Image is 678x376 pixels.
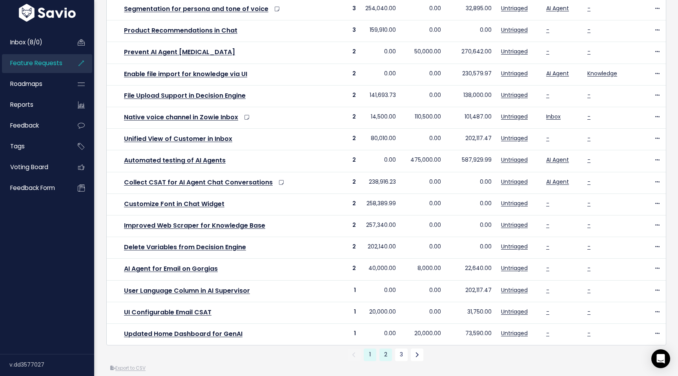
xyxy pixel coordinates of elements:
a: Reports [2,96,65,114]
a: - [587,91,591,99]
a: Improved Web Scraper for Knowledge Base [124,221,265,230]
a: Untriaged [501,221,528,229]
td: 0.00 [446,172,496,193]
span: 1 [364,349,376,361]
a: Customize Font in Chat Widget [124,199,224,208]
td: 159,910.00 [361,20,401,42]
a: Delete Variables from Decision Engine [124,243,246,252]
td: 2 [318,193,361,215]
span: Voting Board [10,163,48,171]
td: 202,117.47 [446,280,496,302]
a: - [546,329,549,337]
td: 0.00 [401,85,446,107]
span: Feature Requests [10,59,62,67]
td: 0.00 [401,193,446,215]
td: 1 [318,302,361,323]
a: Untriaged [501,199,528,207]
a: - [546,221,549,229]
a: - [546,91,549,99]
td: 3 [318,20,361,42]
td: 2 [318,107,361,129]
a: AI Agent [546,69,569,77]
td: 0.00 [361,64,401,85]
td: 2 [318,237,361,259]
a: User Language Column in AI Supervisor [124,286,250,295]
td: 141,693.73 [361,85,401,107]
td: 1 [318,323,361,345]
a: Voting Board [2,158,65,176]
a: Untriaged [501,69,528,77]
td: 8,000.00 [401,259,446,280]
td: 2 [318,64,361,85]
img: logo-white.9d6f32f41409.svg [17,4,78,22]
td: 0.00 [446,20,496,42]
td: 2 [318,85,361,107]
a: Knowledge [587,69,617,77]
a: - [546,308,549,316]
a: - [587,243,591,250]
td: 80,010.00 [361,129,401,150]
a: Untriaged [501,308,528,316]
a: Collect CSAT for AI Agent Chat Conversations [124,178,273,187]
a: Automated testing of AI Agents [124,156,226,165]
td: 20,000.00 [361,302,401,323]
div: v.dd3577027 [9,354,94,375]
a: - [546,26,549,34]
a: - [546,243,549,250]
td: 0.00 [446,237,496,259]
a: Untriaged [501,134,528,142]
a: - [587,221,591,229]
a: - [587,308,591,316]
td: 40,000.00 [361,259,401,280]
a: Enable file import for knowledge via UI [124,69,247,78]
td: 238,916.23 [361,172,401,193]
td: 2 [318,259,361,280]
td: 0.00 [401,237,446,259]
a: Segmentation for persona and tone of voice [124,4,268,13]
a: Updated Home Dashboard for GenAI [124,329,242,338]
td: 73,590.00 [446,323,496,345]
td: 270,642.00 [446,42,496,64]
a: - [546,47,549,55]
td: 0.00 [401,215,446,237]
span: Reports [10,100,33,109]
a: Native voice channel in Zowie Inbox [124,113,238,122]
a: Untriaged [501,26,528,34]
a: - [546,264,549,272]
td: 475,000.00 [401,150,446,172]
td: 0.00 [401,20,446,42]
a: Untriaged [501,264,528,272]
a: - [587,113,591,120]
a: Tags [2,137,65,155]
a: AI Agent [546,4,569,12]
a: Untriaged [501,91,528,99]
div: Open Intercom Messenger [651,349,670,368]
td: 2 [318,42,361,64]
a: Feedback [2,117,65,135]
a: - [587,26,591,34]
a: Inbox [546,113,561,120]
a: - [587,329,591,337]
a: Export to CSV [110,365,146,371]
td: 257,340.00 [361,215,401,237]
a: UI Configurable Email CSAT [124,308,211,317]
a: Prevent AI Agent [MEDICAL_DATA] [124,47,235,57]
a: - [587,4,591,12]
a: Unified View of Customer in Inbox [124,134,232,143]
td: 0.00 [361,42,401,64]
td: 202,117.47 [446,129,496,150]
td: 0.00 [401,129,446,150]
td: 0.00 [361,150,401,172]
td: 0.00 [401,302,446,323]
td: 14,500.00 [361,107,401,129]
a: Untriaged [501,243,528,250]
a: Untriaged [501,4,528,12]
a: File Upload Support in Decision Engine [124,91,246,100]
td: 0.00 [401,280,446,302]
a: 3 [395,349,408,361]
span: Feedback [10,121,39,130]
td: 31,750.00 [446,302,496,323]
td: 22,640.00 [446,259,496,280]
a: Untriaged [501,178,528,186]
td: 20,000.00 [401,323,446,345]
